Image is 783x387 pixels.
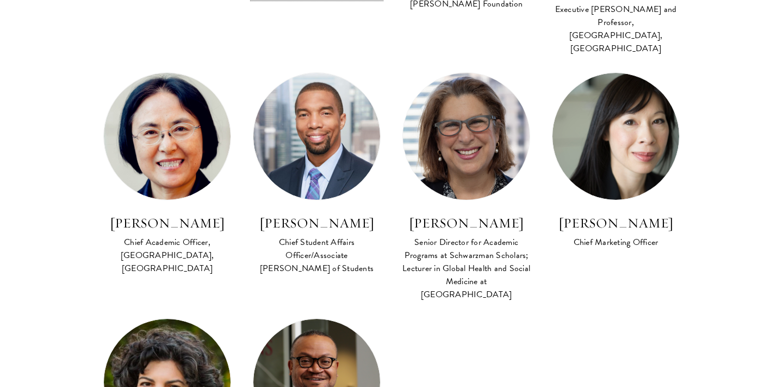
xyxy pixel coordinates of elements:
div: Chief Student Affairs Officer/Associate [PERSON_NAME] of Students [253,236,381,275]
div: Executive [PERSON_NAME] and Professor, [GEOGRAPHIC_DATA], [GEOGRAPHIC_DATA] [552,3,680,55]
div: Chief Marketing Officer [552,236,680,249]
h3: [PERSON_NAME] [253,214,381,232]
h3: [PERSON_NAME] [552,214,680,232]
a: [PERSON_NAME] Chief Student Affairs Officer/Associate [PERSON_NAME] of Students [253,72,381,276]
div: Senior Director for Academic Programs at Schwarzman Scholars; Lecturer in Global Health and Socia... [402,236,530,301]
h3: [PERSON_NAME] [402,214,530,232]
a: [PERSON_NAME] Senior Director for Academic Programs at Schwarzman Scholars; Lecturer in Global He... [402,72,530,302]
a: [PERSON_NAME] Chief Marketing Officer [552,72,680,250]
div: Chief Academic Officer, [GEOGRAPHIC_DATA], [GEOGRAPHIC_DATA] [103,236,231,275]
a: [PERSON_NAME] Chief Academic Officer, [GEOGRAPHIC_DATA], [GEOGRAPHIC_DATA] [103,72,231,276]
h3: [PERSON_NAME] [103,214,231,232]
